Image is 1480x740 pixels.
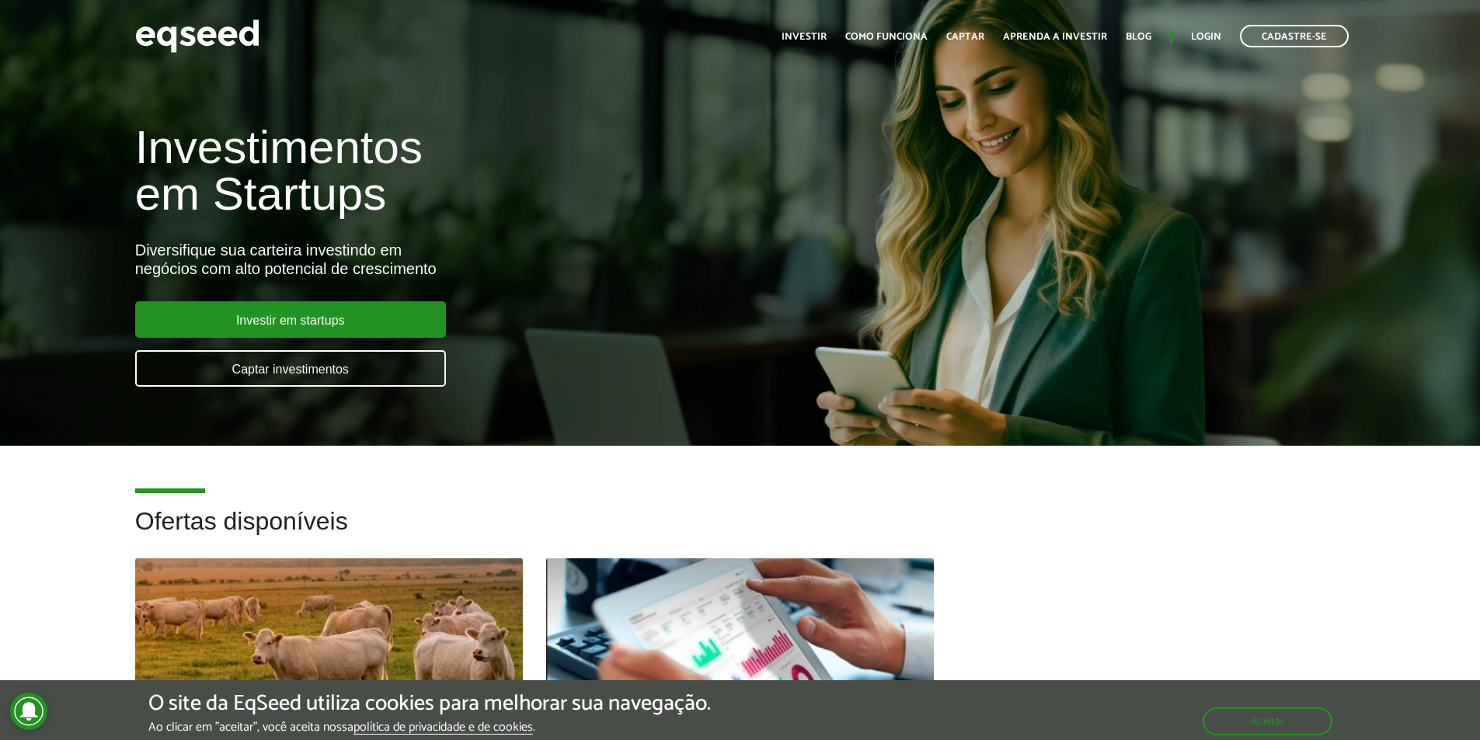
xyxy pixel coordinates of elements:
[1126,32,1151,42] a: Blog
[1191,32,1221,42] a: Login
[135,124,852,217] h1: Investimentos em Startups
[135,301,446,338] a: Investir em startups
[148,692,711,716] h5: O site da EqSeed utiliza cookies para melhorar sua navegação.
[135,241,852,278] div: Diversifique sua carteira investindo em negócios com alto potencial de crescimento
[135,350,446,387] a: Captar investimentos
[148,720,711,735] p: Ao clicar em "aceitar", você aceita nossa .
[135,16,259,57] img: EqSeed
[946,32,984,42] a: Captar
[353,721,533,735] a: política de privacidade e de cookies
[135,508,1346,558] h2: Ofertas disponíveis
[1003,32,1107,42] a: Aprenda a investir
[1240,25,1349,47] a: Cadastre-se
[1203,707,1332,735] button: Aceitar
[845,32,928,42] a: Como funciona
[782,32,827,42] a: Investir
